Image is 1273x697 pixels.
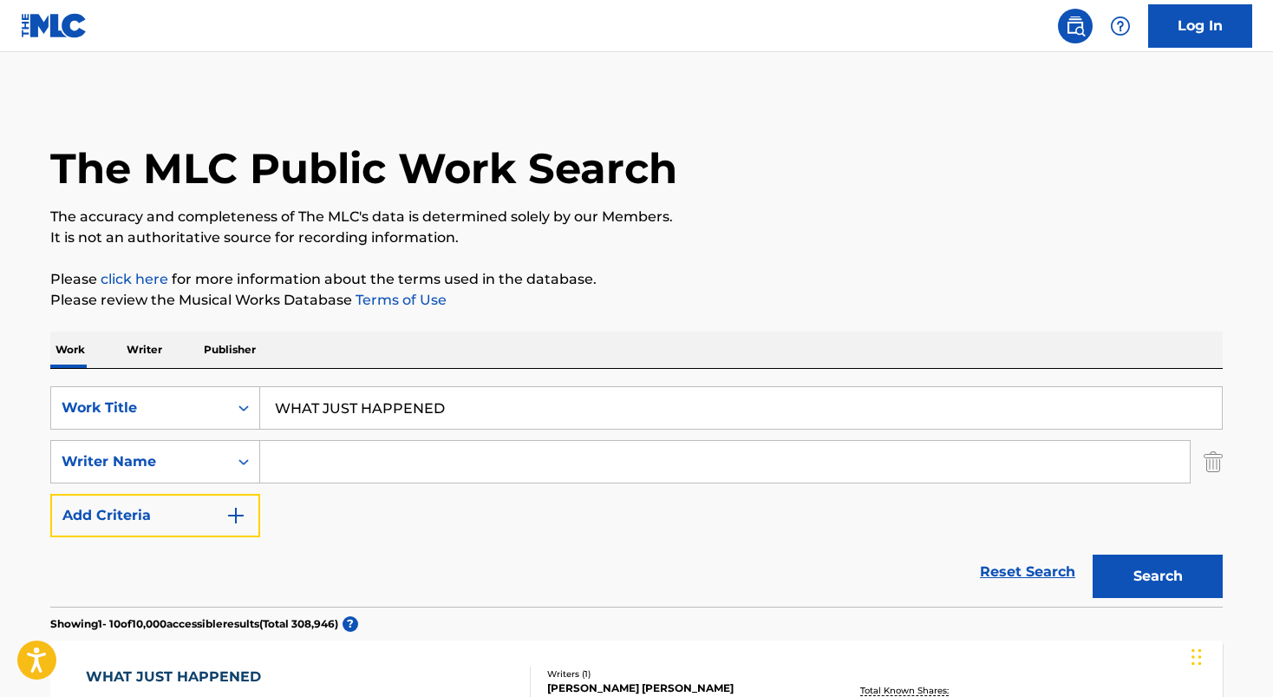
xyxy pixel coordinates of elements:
[1186,614,1273,697] iframe: Chat Widget
[62,398,218,418] div: Work Title
[50,386,1223,607] form: Search Form
[50,290,1223,311] p: Please review the Musical Works Database
[860,684,953,697] p: Total Known Shares:
[1065,16,1086,36] img: search
[199,332,261,368] p: Publisher
[50,142,677,194] h1: The MLC Public Work Search
[1058,9,1093,43] a: Public Search
[547,681,809,696] div: [PERSON_NAME] [PERSON_NAME]
[352,292,447,308] a: Terms of Use
[971,553,1084,591] a: Reset Search
[50,269,1223,290] p: Please for more information about the terms used in the database.
[1191,631,1202,683] div: Drag
[50,207,1223,227] p: The accuracy and completeness of The MLC's data is determined solely by our Members.
[1148,4,1252,48] a: Log In
[1204,440,1223,483] img: Delete Criterion
[547,667,809,681] div: Writers ( 1 )
[225,505,246,526] img: 9d2ae6d4665cec9f34b9.svg
[21,13,88,38] img: MLC Logo
[1093,555,1223,598] button: Search
[1103,9,1138,43] div: Help
[121,332,167,368] p: Writer
[1110,16,1131,36] img: help
[343,616,358,632] span: ?
[50,332,90,368] p: Work
[62,451,218,472] div: Writer Name
[50,227,1223,248] p: It is not an authoritative source for recording information.
[101,271,168,287] a: click here
[86,667,270,687] div: WHAT JUST HAPPENED
[50,494,260,537] button: Add Criteria
[50,616,338,632] p: Showing 1 - 10 of 10,000 accessible results (Total 308,946 )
